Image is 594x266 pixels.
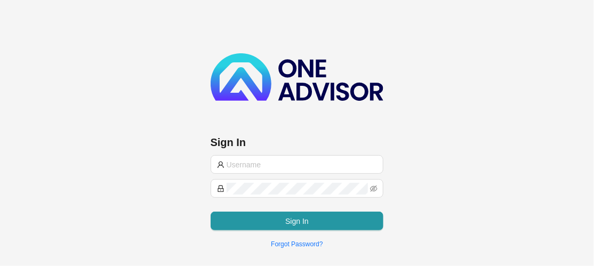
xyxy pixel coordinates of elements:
[285,215,309,227] span: Sign In
[217,185,224,192] span: lock
[211,212,384,230] button: Sign In
[211,53,384,101] img: b89e593ecd872904241dc73b71df2e41-logo-dark.svg
[211,135,384,150] h3: Sign In
[370,185,378,192] span: eye-invisible
[227,159,378,171] input: Username
[217,161,224,168] span: user
[271,240,323,248] a: Forgot Password?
